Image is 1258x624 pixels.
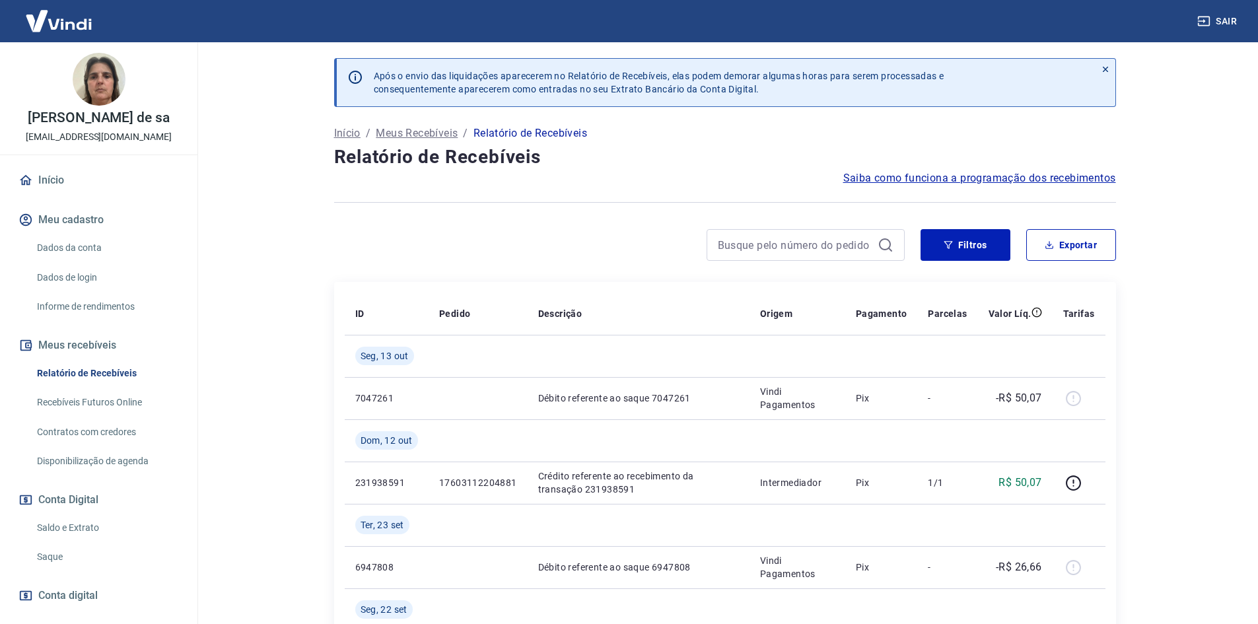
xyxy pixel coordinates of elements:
[16,1,102,41] img: Vindi
[439,476,517,489] p: 17603112204881
[1026,229,1116,261] button: Exportar
[32,293,182,320] a: Informe de rendimentos
[439,307,470,320] p: Pedido
[32,448,182,475] a: Disponibilização de agenda
[16,485,182,514] button: Conta Digital
[16,331,182,360] button: Meus recebíveis
[334,125,361,141] a: Início
[1195,9,1242,34] button: Sair
[361,434,413,447] span: Dom, 12 out
[1063,307,1095,320] p: Tarifas
[843,170,1116,186] a: Saiba como funciona a programação dos recebimentos
[32,264,182,291] a: Dados de login
[928,476,967,489] p: 1/1
[355,561,418,574] p: 6947808
[538,469,739,496] p: Crédito referente ao recebimento da transação 231938591
[38,586,98,605] span: Conta digital
[16,581,182,610] a: Conta digital
[32,543,182,571] a: Saque
[32,419,182,446] a: Contratos com credores
[856,476,907,489] p: Pix
[463,125,468,141] p: /
[355,307,365,320] p: ID
[32,389,182,416] a: Recebíveis Futuros Online
[856,561,907,574] p: Pix
[538,561,739,574] p: Débito referente ao saque 6947808
[32,234,182,261] a: Dados da conta
[361,603,407,616] span: Seg, 22 set
[760,307,792,320] p: Origem
[374,69,944,96] p: Após o envio das liquidações aparecerem no Relatório de Recebíveis, elas podem demorar algumas ho...
[996,559,1042,575] p: -R$ 26,66
[760,476,835,489] p: Intermediador
[998,475,1041,491] p: R$ 50,07
[856,392,907,405] p: Pix
[928,561,967,574] p: -
[538,307,582,320] p: Descrição
[73,53,125,106] img: b54d18ea-b85e-47e2-a300-4ea68c314bd8.jpeg
[856,307,907,320] p: Pagamento
[760,385,835,411] p: Vindi Pagamentos
[718,235,872,255] input: Busque pelo número do pedido
[355,476,418,489] p: 231938591
[376,125,458,141] a: Meus Recebíveis
[989,307,1031,320] p: Valor Líq.
[538,392,739,405] p: Débito referente ao saque 7047261
[366,125,370,141] p: /
[355,392,418,405] p: 7047261
[16,166,182,195] a: Início
[473,125,587,141] p: Relatório de Recebíveis
[32,360,182,387] a: Relatório de Recebíveis
[28,111,170,125] p: [PERSON_NAME] de sa
[32,514,182,541] a: Saldo e Extrato
[996,390,1042,406] p: -R$ 50,07
[361,349,409,363] span: Seg, 13 out
[921,229,1010,261] button: Filtros
[334,144,1116,170] h4: Relatório de Recebíveis
[928,392,967,405] p: -
[361,518,404,532] span: Ter, 23 set
[760,554,835,580] p: Vindi Pagamentos
[928,307,967,320] p: Parcelas
[16,205,182,234] button: Meu cadastro
[26,130,172,144] p: [EMAIL_ADDRESS][DOMAIN_NAME]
